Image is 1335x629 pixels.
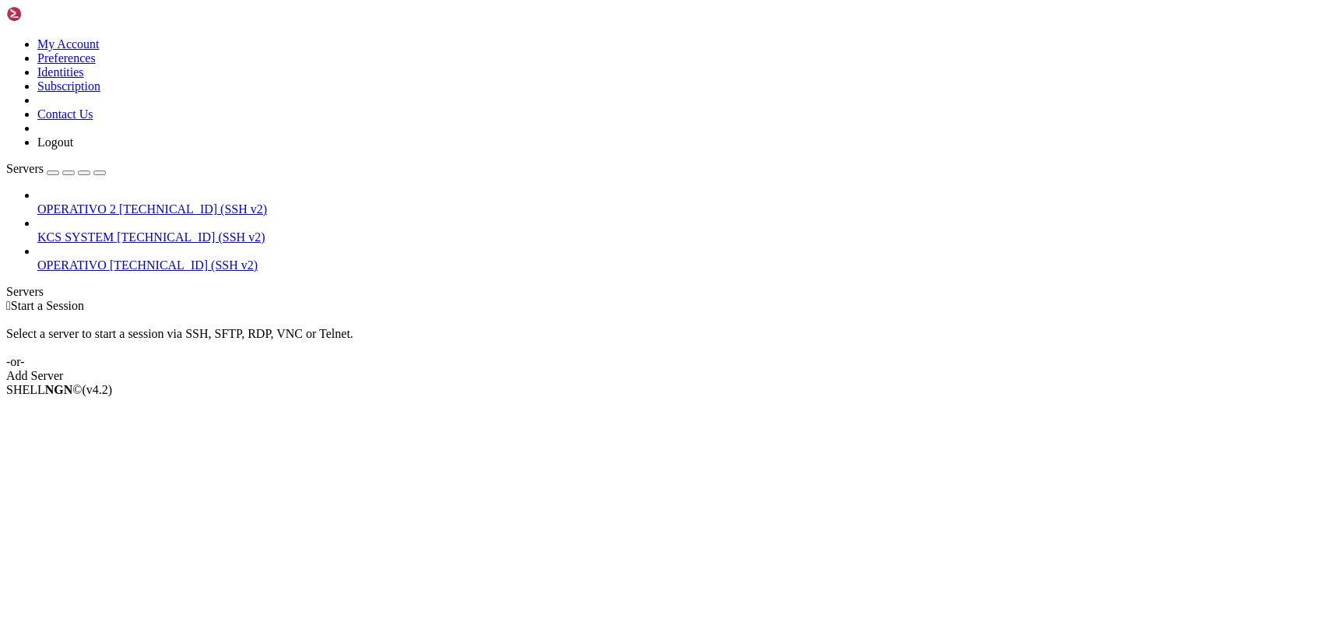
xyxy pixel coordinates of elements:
a: OPERATIVO 2 [TECHNICAL_ID] (SSH v2) [37,202,1329,216]
a: Identities [37,65,84,79]
span: SHELL © [6,383,112,396]
a: My Account [37,37,100,51]
b: NGN [45,383,73,396]
div: Servers [6,285,1329,299]
a: Servers [6,162,106,175]
a: Logout [37,135,73,149]
div: Select a server to start a session via SSH, SFTP, RDP, VNC or Telnet. -or- [6,313,1329,369]
span:  [6,299,11,312]
img: Shellngn [6,6,96,22]
a: Preferences [37,51,96,65]
span: OPERATIVO 2 [37,202,116,216]
li: OPERATIVO [TECHNICAL_ID] (SSH v2) [37,244,1329,272]
span: Servers [6,162,44,175]
li: OPERATIVO 2 [TECHNICAL_ID] (SSH v2) [37,188,1329,216]
a: Subscription [37,79,100,93]
span: KCS SYSTEM [37,230,114,244]
span: OPERATIVO [37,258,107,272]
span: [TECHNICAL_ID] (SSH v2) [110,258,258,272]
span: [TECHNICAL_ID] (SSH v2) [119,202,267,216]
span: [TECHNICAL_ID] (SSH v2) [117,230,265,244]
span: Start a Session [11,299,84,312]
a: KCS SYSTEM [TECHNICAL_ID] (SSH v2) [37,230,1329,244]
a: OPERATIVO [TECHNICAL_ID] (SSH v2) [37,258,1329,272]
span: 4.2.0 [83,383,113,396]
li: KCS SYSTEM [TECHNICAL_ID] (SSH v2) [37,216,1329,244]
a: Contact Us [37,107,93,121]
div: Add Server [6,369,1329,383]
